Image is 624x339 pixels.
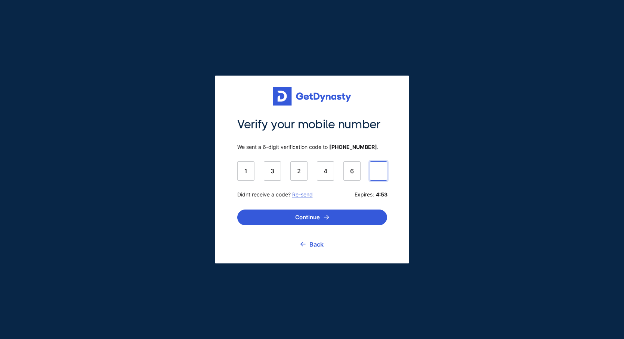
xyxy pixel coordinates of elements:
b: [PHONE_NUMBER] [329,144,377,150]
span: Verify your mobile number [237,117,387,132]
span: We sent a 6-digit verification code to . [237,144,387,150]
img: Get started for free with Dynasty Trust Company [273,87,351,106]
img: go back icon [300,242,306,247]
b: 4:53 [376,191,387,198]
span: Didnt receive a code? [237,191,313,198]
span: Expires: [355,191,387,198]
a: Re-send [292,191,313,198]
a: Back [300,235,324,254]
button: Continue [237,210,387,225]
